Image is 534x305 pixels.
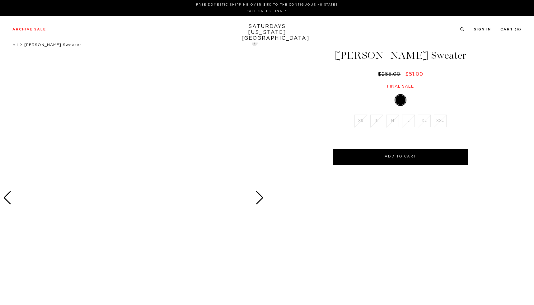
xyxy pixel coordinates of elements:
a: Sign In [474,28,491,31]
span: [PERSON_NAME] Sweater [24,43,81,47]
del: $255.00 [378,72,403,77]
p: *ALL SALES FINAL* [15,9,519,14]
button: Add to Cart [333,149,468,165]
a: All [12,43,18,47]
div: Final sale [332,84,469,89]
span: $51.00 [405,72,423,77]
a: Cart (0) [500,28,522,31]
small: 0 [517,28,519,31]
a: SATURDAYS[US_STATE][GEOGRAPHIC_DATA] [241,24,293,41]
a: Archive Sale [12,28,46,31]
p: FREE DOMESTIC SHIPPING OVER $150 TO THE CONTIGUOUS 48 STATES [15,2,519,7]
h1: [PERSON_NAME] Sweater [332,50,469,61]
